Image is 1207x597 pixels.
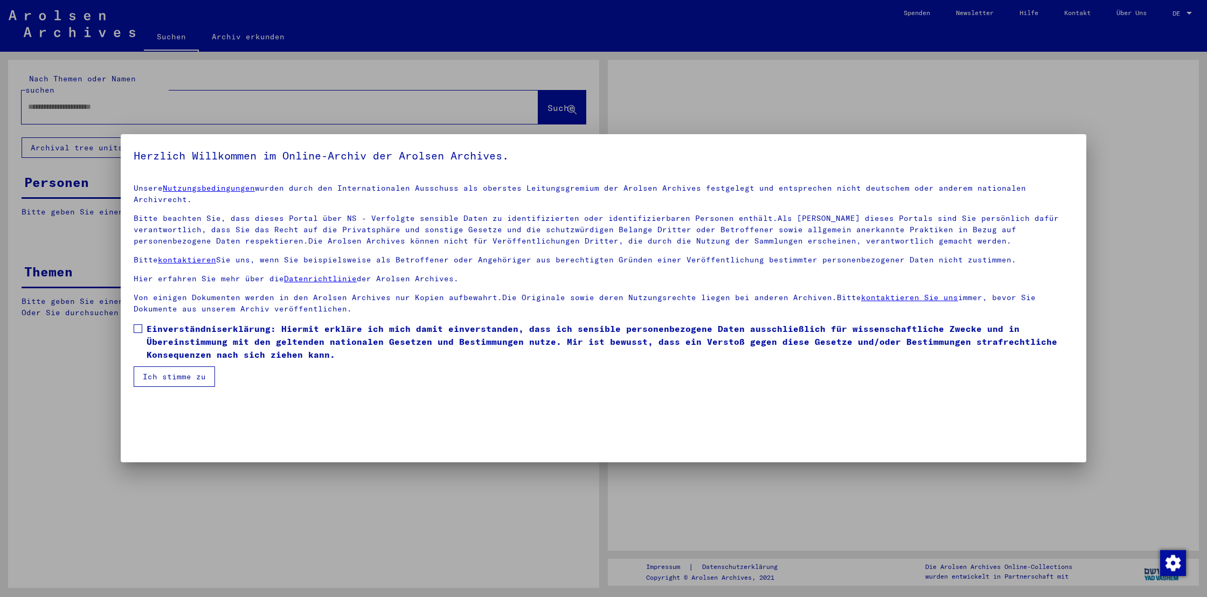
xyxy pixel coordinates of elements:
[134,292,1073,315] p: Von einigen Dokumenten werden in den Arolsen Archives nur Kopien aufbewahrt.Die Originale sowie d...
[134,213,1073,247] p: Bitte beachten Sie, dass dieses Portal über NS - Verfolgte sensible Daten zu identifizierten oder...
[163,183,255,193] a: Nutzungsbedingungen
[134,273,1073,284] p: Hier erfahren Sie mehr über die der Arolsen Archives.
[134,183,1073,205] p: Unsere wurden durch den Internationalen Ausschuss als oberstes Leitungsgremium der Arolsen Archiv...
[134,254,1073,266] p: Bitte Sie uns, wenn Sie beispielsweise als Betroffener oder Angehöriger aus berechtigten Gründen ...
[1160,550,1186,576] img: Zustimmung ändern
[147,322,1073,361] span: Einverständniserklärung: Hiermit erkläre ich mich damit einverstanden, dass ich sensible personen...
[134,147,1073,164] h5: Herzlich Willkommen im Online-Archiv der Arolsen Archives.
[158,255,216,265] a: kontaktieren
[134,366,215,387] button: Ich stimme zu
[861,293,958,302] a: kontaktieren Sie uns
[284,274,357,283] a: Datenrichtlinie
